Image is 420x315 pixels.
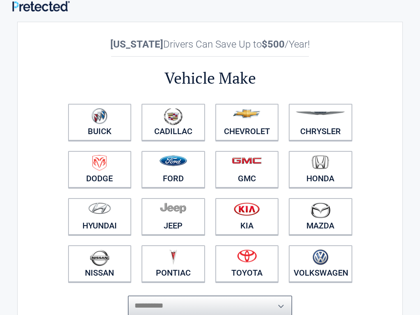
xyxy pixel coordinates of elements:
[12,1,70,11] img: Main Logo
[312,155,329,169] img: honda
[91,108,107,124] img: buick
[215,245,279,282] a: Toyota
[90,249,110,266] img: nissan
[313,249,329,265] img: volkswagen
[164,108,183,125] img: cadillac
[232,157,262,164] img: gmc
[295,112,345,115] img: chrysler
[88,202,111,214] img: hyundai
[68,104,132,141] a: Buick
[110,39,163,50] b: [US_STATE]
[262,39,285,50] b: $500
[142,151,205,188] a: Ford
[289,151,352,188] a: Honda
[160,155,187,166] img: ford
[142,245,205,282] a: Pontiac
[215,104,279,141] a: Chevrolet
[310,202,331,218] img: mazda
[233,109,260,118] img: chevrolet
[289,104,352,141] a: Chrysler
[68,198,132,235] a: Hyundai
[63,68,357,89] h2: Vehicle Make
[289,198,352,235] a: Mazda
[215,151,279,188] a: GMC
[160,202,186,214] img: jeep
[142,198,205,235] a: Jeep
[92,155,107,171] img: dodge
[215,198,279,235] a: Kia
[169,249,177,265] img: pontiac
[234,202,260,216] img: kia
[68,151,132,188] a: Dodge
[237,249,257,262] img: toyota
[63,39,357,50] h2: Drivers Can Save Up to /Year
[68,245,132,282] a: Nissan
[289,245,352,282] a: Volkswagen
[142,104,205,141] a: Cadillac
